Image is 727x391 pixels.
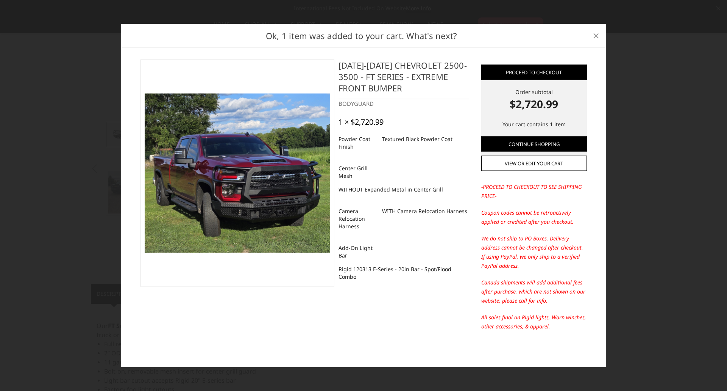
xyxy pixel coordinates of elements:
img: 2024-2026 Chevrolet 2500-3500 - FT Series - Extreme Front Bumper [145,94,330,253]
p: Coupon codes cannot be retroactively applied or credited after you checkout. [481,208,587,226]
dt: Center Grill Mesh [339,161,376,182]
div: 1 × $2,720.99 [339,117,384,126]
a: Continue Shopping [481,137,587,152]
p: Your cart contains 1 item [481,120,587,129]
h4: [DATE]-[DATE] Chevrolet 2500-3500 - FT Series - Extreme Front Bumper [339,60,469,99]
strong: $2,720.99 [481,96,587,112]
dt: Add-On Light Bar [339,241,376,262]
div: BODYGUARD [339,99,469,108]
span: × [593,27,599,44]
dd: WITH Camera Relocation Harness [382,204,467,218]
div: Order subtotal [481,88,587,112]
a: View or edit your cart [481,155,587,171]
dt: Camera Relocation Harness [339,204,376,233]
dd: Rigid 120313 E-Series - 20in Bar - Spot/Flood Combo [339,262,469,283]
p: Canada shipments will add additional fees after purchase, which are not shown on our website; ple... [481,278,587,305]
p: We do not ship to PO Boxes. Delivery address cannot be changed after checkout. If using PayPal, w... [481,234,587,270]
p: -PROCEED TO CHECKOUT TO SEE SHIPPING PRICE- [481,182,587,200]
h2: Ok, 1 item was added to your cart. What's next? [133,29,590,42]
a: Proceed to checkout [481,65,587,80]
dt: Powder Coat Finish [339,132,376,153]
p: All sales final on Rigid lights, Warn winches, other accessories, & apparel. [481,312,587,331]
dd: WITHOUT Expanded Metal in Center Grill [339,182,443,196]
a: Close [590,30,602,42]
dd: Textured Black Powder Coat [382,132,452,146]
